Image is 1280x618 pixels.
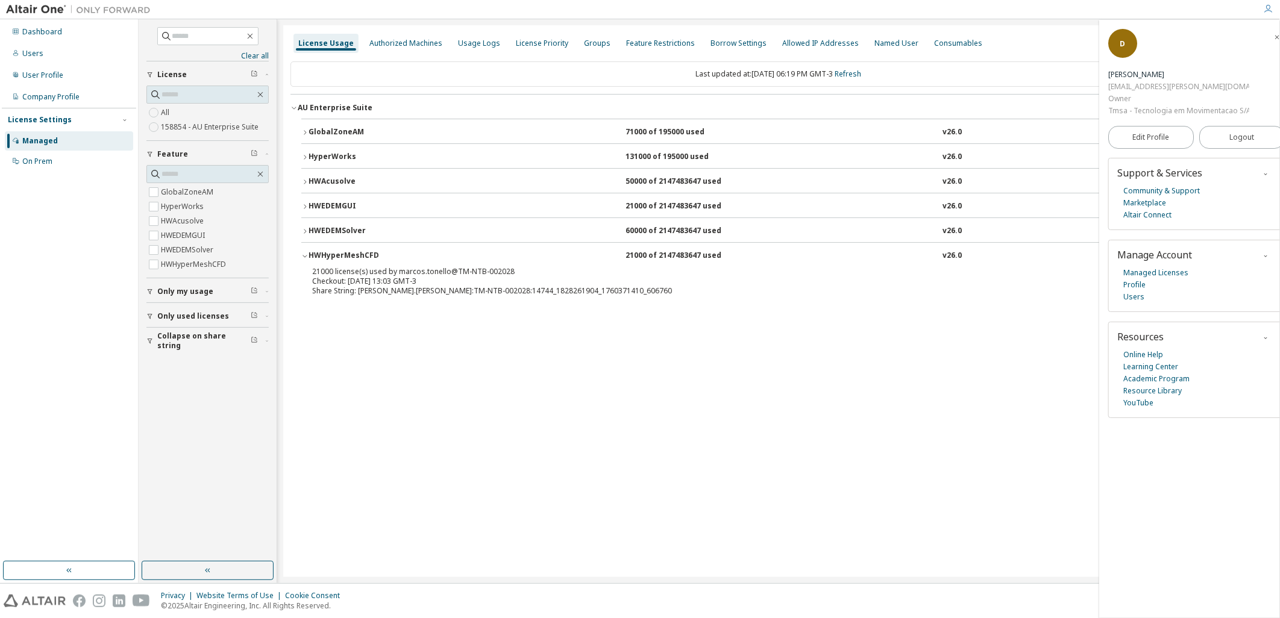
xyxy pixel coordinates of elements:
div: Last updated at: [DATE] 06:19 PM GMT-3 [290,61,1267,87]
div: Managed [22,136,58,146]
div: HWHyperMeshCFD [309,251,417,261]
div: Company Profile [22,92,80,102]
a: Edit Profile [1108,126,1194,149]
span: Clear filter [251,336,258,346]
span: Clear filter [251,149,258,159]
div: Website Terms of Use [196,591,285,601]
span: License [157,70,187,80]
a: Altair Connect [1123,209,1172,221]
div: License Priority [516,39,568,48]
a: Resource Library [1123,385,1182,397]
div: Diego Dalpiaz [1108,69,1249,81]
div: Allowed IP Addresses [782,39,859,48]
span: Feature [157,149,188,159]
button: Only my usage [146,278,269,305]
div: v26.0 [943,226,962,237]
div: Share String: [PERSON_NAME].[PERSON_NAME]:TM-NTB-002028:14744_1828261904_1760371410_606760 [312,286,1216,296]
div: [EMAIL_ADDRESS][PERSON_NAME][DOMAIN_NAME] [1108,81,1249,93]
img: altair_logo.svg [4,595,66,607]
div: 21000 of 2147483647 used [626,251,734,261]
button: HWAcusolve50000 of 2147483647 usedv26.0Expire date:[DATE] [301,169,1256,195]
a: Academic Program [1123,373,1190,385]
a: Profile [1123,279,1146,291]
div: AU Enterprise Suite [298,103,372,113]
div: On Prem [22,157,52,166]
img: instagram.svg [93,595,105,607]
span: Logout [1229,131,1254,143]
div: Groups [584,39,610,48]
div: 71000 of 195000 used [626,127,734,138]
div: Borrow Settings [711,39,767,48]
button: AU Enterprise SuiteLicense ID: 158854 [290,95,1267,121]
div: License Usage [298,39,354,48]
span: Edit Profile [1132,133,1169,142]
button: Feature [146,141,269,167]
div: v26.0 [943,176,962,187]
div: License Settings [8,115,72,125]
div: HWAcusolve [309,176,417,187]
img: linkedin.svg [113,595,125,607]
span: Clear filter [251,287,258,296]
div: 21000 of 2147483647 used [626,201,734,212]
div: User Profile [22,70,63,80]
button: HyperWorks131000 of 195000 usedv26.0Expire date:[DATE] [301,144,1256,170]
img: youtube.svg [133,595,150,607]
button: Collapse on share string [146,328,269,354]
button: HWEDEMSolver60000 of 2147483647 usedv26.0Expire date:[DATE] [301,218,1256,245]
button: License [146,61,269,88]
label: HWAcusolve [161,214,206,228]
div: GlobalZoneAM [309,127,417,138]
div: Owner [1108,93,1249,105]
div: Feature Restrictions [626,39,695,48]
label: HWEDEMSolver [161,243,216,257]
a: Community & Support [1123,185,1200,197]
span: Clear filter [251,70,258,80]
label: HWHyperMeshCFD [161,257,228,272]
label: All [161,105,172,120]
span: D [1120,39,1126,49]
a: Clear all [146,51,269,61]
span: Only my usage [157,287,213,296]
a: Learning Center [1123,361,1178,373]
span: Support & Services [1117,166,1202,179]
label: HWEDEMGUI [161,228,207,243]
div: Named User [874,39,918,48]
span: Clear filter [251,311,258,321]
div: Consumables [934,39,982,48]
div: 131000 of 195000 used [626,152,734,163]
div: 60000 of 2147483647 used [626,226,734,237]
div: Tmsa - Tecnologia em Movimentacao S/A [1108,105,1249,117]
img: Altair One [6,4,157,16]
button: Only used licenses [146,303,269,329]
a: Online Help [1123,349,1163,361]
span: Collapse on share string [157,331,251,351]
div: 21000 license(s) used by marcos.tonello@TM-NTB-002028 [312,267,1216,276]
div: HWEDEMSolver [309,226,417,237]
div: 50000 of 2147483647 used [626,176,734,187]
span: Resources [1117,330,1164,343]
label: GlobalZoneAM [161,185,216,199]
img: facebook.svg [73,595,86,607]
button: GlobalZoneAM71000 of 195000 usedv26.0Expire date:[DATE] [301,119,1256,146]
div: Privacy [161,591,196,601]
div: v26.0 [943,201,962,212]
span: Only used licenses [157,311,229,321]
span: Manage Account [1117,248,1192,261]
div: v26.0 [943,251,962,261]
a: Users [1123,291,1144,303]
button: HWEDEMGUI21000 of 2147483647 usedv26.0Expire date:[DATE] [301,193,1256,220]
p: © 2025 Altair Engineering, Inc. All Rights Reserved. [161,601,347,611]
div: Users [22,49,43,58]
div: HyperWorks [309,152,417,163]
div: Authorized Machines [369,39,442,48]
label: 158854 - AU Enterprise Suite [161,120,261,134]
a: Marketplace [1123,197,1166,209]
label: HyperWorks [161,199,206,214]
div: v26.0 [943,127,962,138]
div: Checkout: [DATE] 13:03 GMT-3 [312,276,1216,286]
div: HWEDEMGUI [309,201,417,212]
div: Cookie Consent [285,591,347,601]
div: v26.0 [943,152,962,163]
a: YouTube [1123,397,1153,409]
div: Dashboard [22,27,62,37]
